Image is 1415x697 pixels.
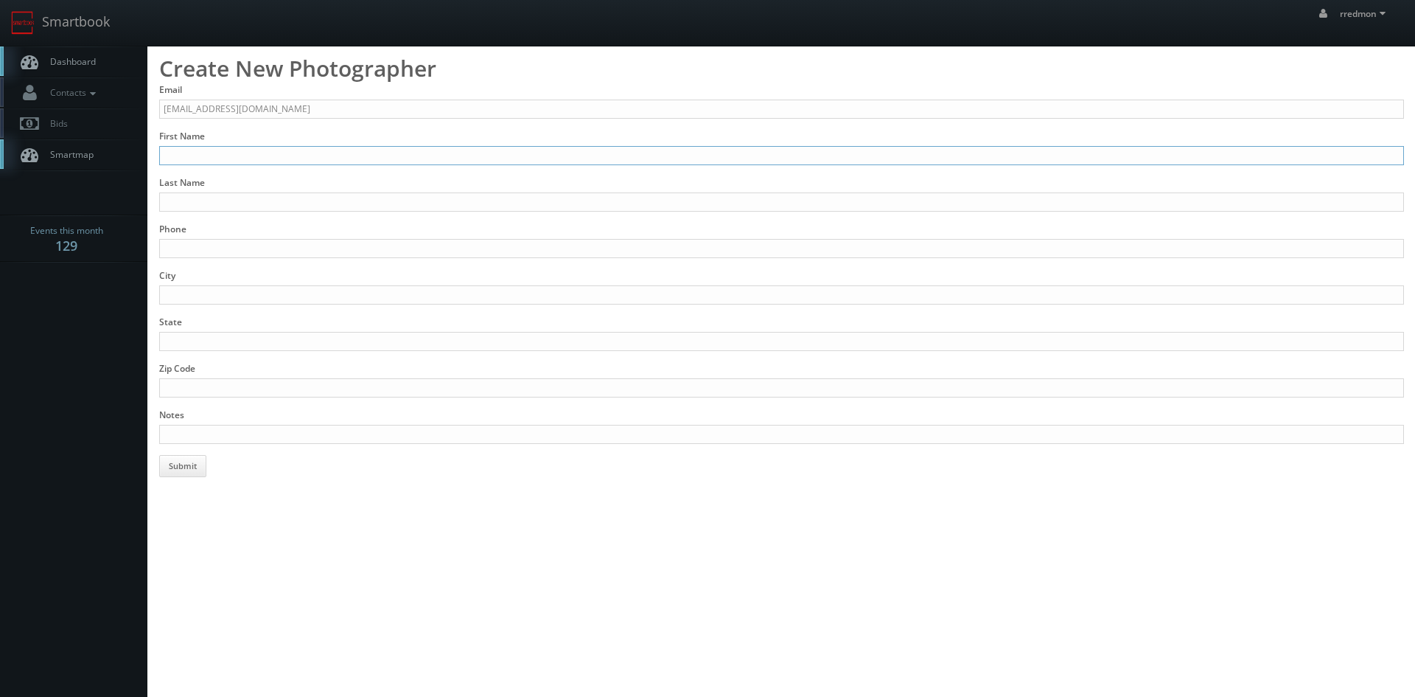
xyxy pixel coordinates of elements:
span: Smartmap [43,148,94,161]
label: First Name [159,130,205,142]
label: Phone [159,223,186,235]
button: Submit [159,455,206,477]
span: Contacts [43,86,99,99]
label: Notes [159,409,184,421]
span: rredmon [1340,7,1390,20]
span: Events this month [30,223,103,238]
strong: 129 [55,237,77,254]
span: Bids [43,117,68,130]
label: City [159,269,175,282]
label: Email [159,83,182,96]
label: State [159,316,182,328]
span: Dashboard [43,55,96,68]
label: Zip Code [159,362,195,375]
h2: Create New Photographer [159,61,1404,76]
img: smartbook-logo.png [11,11,35,35]
label: Last Name [159,176,205,189]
